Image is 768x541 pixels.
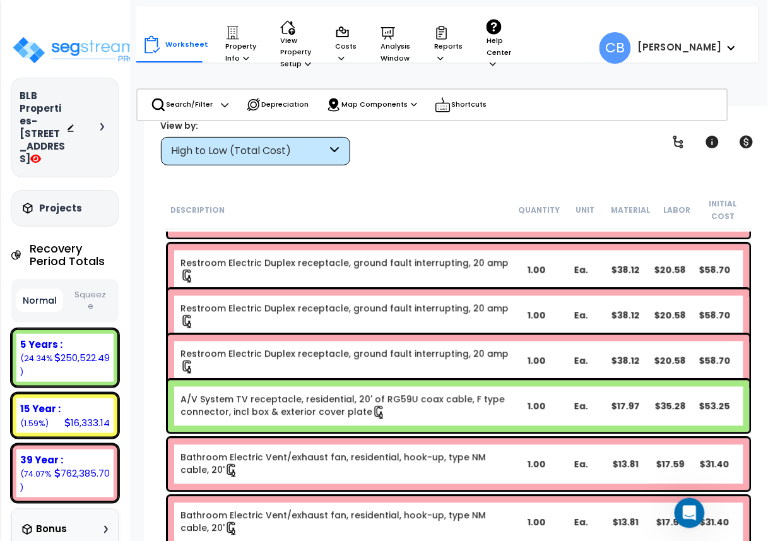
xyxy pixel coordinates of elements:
[611,205,651,215] small: Material
[514,264,559,276] div: 1.00
[514,400,559,413] div: 1.00
[603,516,648,529] div: $13.81
[36,525,67,535] h3: Bonus
[709,199,737,222] small: Initial Cost
[20,468,52,492] small: (74.07%)
[335,25,357,64] p: Costs
[664,205,691,215] small: Labor
[558,458,603,471] div: Ea.
[381,25,410,64] p: Analysis Window
[180,451,514,478] a: Individual Item
[326,97,417,112] p: Map Components
[647,309,692,322] div: $20.58
[518,205,560,215] small: Quantity
[239,91,316,119] div: Depreciation
[151,97,213,112] p: Search/Filter
[180,348,514,374] a: Individual Item
[647,355,692,367] div: $20.58
[161,119,350,132] div: View by:
[246,97,309,112] p: Depreciation
[487,19,511,70] p: Help Center
[576,205,594,215] small: Unit
[64,416,110,429] div: 16,333.14
[54,467,110,480] div: 762,385.70
[435,96,487,114] p: Shortcuts
[225,25,256,64] p: Property Info
[558,516,603,529] div: Ea.
[514,355,559,367] div: 1.00
[180,302,514,329] a: Individual Item
[20,90,66,165] h3: BLB Properties- [STREET_ADDRESS]
[647,400,692,413] div: $35.28
[692,355,737,367] div: $58.70
[647,516,692,529] div: $17.59
[428,90,493,120] div: Shortcuts
[637,40,721,54] b: [PERSON_NAME]
[11,35,139,65] img: logo_pro_r.png
[692,516,737,529] div: $31.40
[16,289,63,312] button: Normal
[600,32,631,64] span: CB
[647,458,692,471] div: $17.59
[692,309,737,322] div: $58.70
[603,458,648,471] div: $13.81
[692,264,737,276] div: $58.70
[39,202,82,215] h3: Projects
[280,20,311,70] p: View Property Setup
[675,498,705,528] iframe: Intercom live chat
[54,351,110,364] div: 250,522.49
[558,264,603,276] div: Ea.
[558,355,603,367] div: Ea.
[647,264,692,276] div: $20.58
[603,400,648,413] div: $17.97
[20,453,63,467] b: 39 Year :
[172,144,328,158] div: High to Low (Total Cost)
[434,25,463,64] p: Reports
[20,338,62,351] b: 5 Years :
[558,400,603,413] div: Ea.
[180,393,514,420] a: Individual Item
[692,458,737,471] div: $31.40
[558,309,603,322] div: Ea.
[692,400,737,413] div: $53.25
[603,309,648,322] div: $38.12
[603,355,648,367] div: $38.12
[514,309,559,322] div: 1.00
[165,39,208,51] p: Worksheet
[603,264,648,276] div: $38.12
[514,458,559,471] div: 1.00
[171,205,225,215] small: Description
[20,418,49,429] small: (1.59%)
[514,516,559,529] div: 1.00
[66,284,115,318] button: Squeeze
[30,242,119,268] h4: Recovery Period Totals
[20,353,53,377] small: (24.34%)
[180,257,514,283] a: Individual Item
[20,402,61,415] b: 15 Year :
[180,509,514,536] a: Individual Item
